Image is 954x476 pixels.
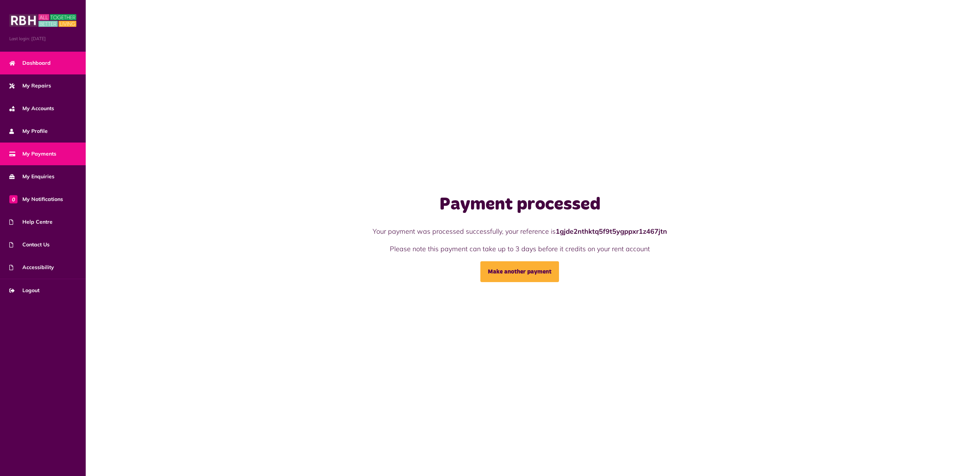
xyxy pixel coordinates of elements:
span: 0 [9,195,18,203]
span: My Notifications [9,195,63,203]
span: My Accounts [9,105,54,112]
p: Your payment was processed successfully, your reference is [311,226,729,236]
span: Dashboard [9,59,51,67]
span: My Enquiries [9,173,54,181]
span: Accessibility [9,263,54,271]
a: Make another payment [480,261,559,282]
p: Please note this payment can take up to 3 days before it credits on your rent account [311,244,729,254]
span: My Payments [9,150,56,158]
span: Last login: [DATE] [9,35,76,42]
span: Contact Us [9,241,50,249]
h1: Payment processed [311,194,729,215]
img: MyRBH [9,13,76,28]
span: My Repairs [9,82,51,90]
span: Help Centre [9,218,53,226]
span: Logout [9,287,40,294]
strong: 1gjde2nthktq5f9t5ygppxr1z467jtn [556,227,667,236]
span: My Profile [9,127,48,135]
